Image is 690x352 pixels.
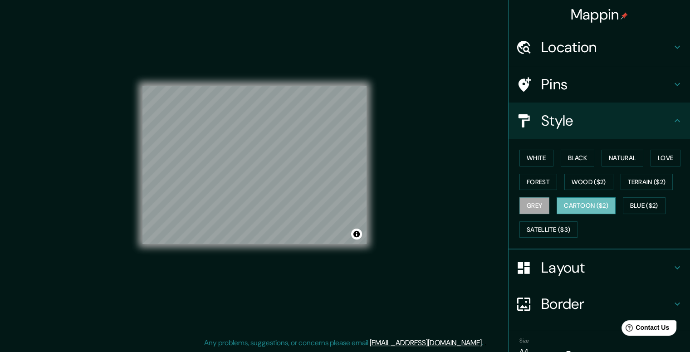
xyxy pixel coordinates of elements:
[621,174,673,191] button: Terrain ($2)
[519,150,553,166] button: White
[541,38,672,56] h4: Location
[541,75,672,93] h4: Pins
[484,337,486,348] div: .
[519,337,529,345] label: Size
[509,66,690,103] div: Pins
[651,150,680,166] button: Love
[541,259,672,277] h4: Layout
[509,286,690,322] div: Border
[509,249,690,286] div: Layout
[571,5,628,24] h4: Mappin
[509,103,690,139] div: Style
[142,86,367,244] canvas: Map
[483,337,484,348] div: .
[541,295,672,313] h4: Border
[623,197,666,214] button: Blue ($2)
[509,29,690,65] div: Location
[621,12,628,20] img: pin-icon.png
[351,229,362,240] button: Toggle attribution
[609,317,680,342] iframe: Help widget launcher
[561,150,595,166] button: Black
[564,174,613,191] button: Wood ($2)
[557,197,616,214] button: Cartoon ($2)
[204,337,483,348] p: Any problems, suggestions, or concerns please email .
[519,197,549,214] button: Grey
[519,221,577,238] button: Satellite ($3)
[602,150,643,166] button: Natural
[519,174,557,191] button: Forest
[370,338,482,347] a: [EMAIL_ADDRESS][DOMAIN_NAME]
[541,112,672,130] h4: Style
